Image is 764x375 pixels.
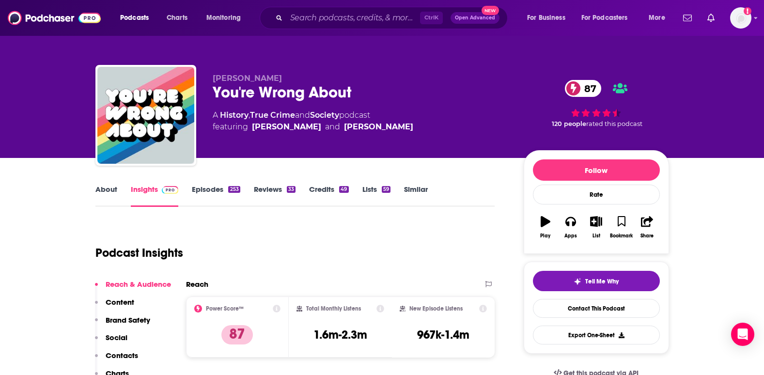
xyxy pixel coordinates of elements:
[575,80,601,97] span: 87
[213,121,413,133] span: featuring
[609,210,634,245] button: Bookmark
[306,305,361,312] h2: Total Monthly Listens
[309,185,348,207] a: Credits49
[95,315,150,333] button: Brand Safety
[640,233,654,239] div: Share
[592,233,600,239] div: List
[527,11,565,25] span: For Business
[564,233,577,239] div: Apps
[362,185,390,207] a: Lists59
[200,10,253,26] button: open menu
[213,109,413,133] div: A podcast
[565,80,601,97] a: 87
[703,10,718,26] a: Show notifications dropdown
[455,16,495,20] span: Open Advanced
[574,278,581,285] img: tell me why sparkle
[583,210,608,245] button: List
[310,110,339,120] a: Society
[206,11,241,25] span: Monitoring
[295,110,310,120] span: and
[552,120,586,127] span: 120 people
[731,323,754,346] div: Open Intercom Messenger
[228,186,240,193] div: 253
[106,351,138,360] p: Contacts
[533,185,660,204] div: Rate
[533,159,660,181] button: Follow
[160,10,193,26] a: Charts
[533,210,558,245] button: Play
[213,74,282,83] span: [PERSON_NAME]
[520,10,577,26] button: open menu
[730,7,751,29] button: Show profile menu
[533,326,660,344] button: Export One-Sheet
[113,10,161,26] button: open menu
[106,333,127,342] p: Social
[95,246,183,260] h1: Podcast Insights
[162,186,179,194] img: Podchaser Pro
[409,305,463,312] h2: New Episode Listens
[95,297,134,315] button: Content
[585,278,619,285] span: Tell Me Why
[586,120,642,127] span: rated this podcast
[249,110,250,120] span: ,
[533,271,660,291] button: tell me why sparkleTell Me Why
[730,7,751,29] span: Logged in as xan.giglio
[540,233,550,239] div: Play
[524,74,669,134] div: 87 120 peoplerated this podcast
[344,121,413,133] a: Michael Hobbes
[417,328,469,342] h3: 967k-1.4m
[220,110,249,120] a: History
[287,186,296,193] div: 33
[642,10,677,26] button: open menu
[250,110,295,120] a: True Crime
[206,305,244,312] h2: Power Score™
[533,299,660,318] a: Contact This Podcast
[339,186,348,193] div: 49
[167,11,187,25] span: Charts
[482,6,499,15] span: New
[286,10,420,26] input: Search podcasts, credits, & more...
[730,7,751,29] img: User Profile
[252,121,321,133] a: Sarah Marshall
[269,7,517,29] div: Search podcasts, credits, & more...
[575,10,642,26] button: open menu
[106,280,171,289] p: Reach & Audience
[192,185,240,207] a: Episodes253
[95,185,117,207] a: About
[120,11,149,25] span: Podcasts
[95,351,138,369] button: Contacts
[634,210,659,245] button: Share
[558,210,583,245] button: Apps
[325,121,340,133] span: and
[420,12,443,24] span: Ctrl K
[610,233,633,239] div: Bookmark
[95,280,171,297] button: Reach & Audience
[679,10,696,26] a: Show notifications dropdown
[744,7,751,15] svg: Add a profile image
[649,11,665,25] span: More
[313,328,367,342] h3: 1.6m-2.3m
[8,9,101,27] img: Podchaser - Follow, Share and Rate Podcasts
[95,333,127,351] button: Social
[404,185,428,207] a: Similar
[186,280,208,289] h2: Reach
[106,315,150,325] p: Brand Safety
[451,12,499,24] button: Open AdvancedNew
[131,185,179,207] a: InsightsPodchaser Pro
[97,67,194,164] img: You're Wrong About
[106,297,134,307] p: Content
[382,186,390,193] div: 59
[221,325,253,344] p: 87
[254,185,296,207] a: Reviews33
[581,11,628,25] span: For Podcasters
